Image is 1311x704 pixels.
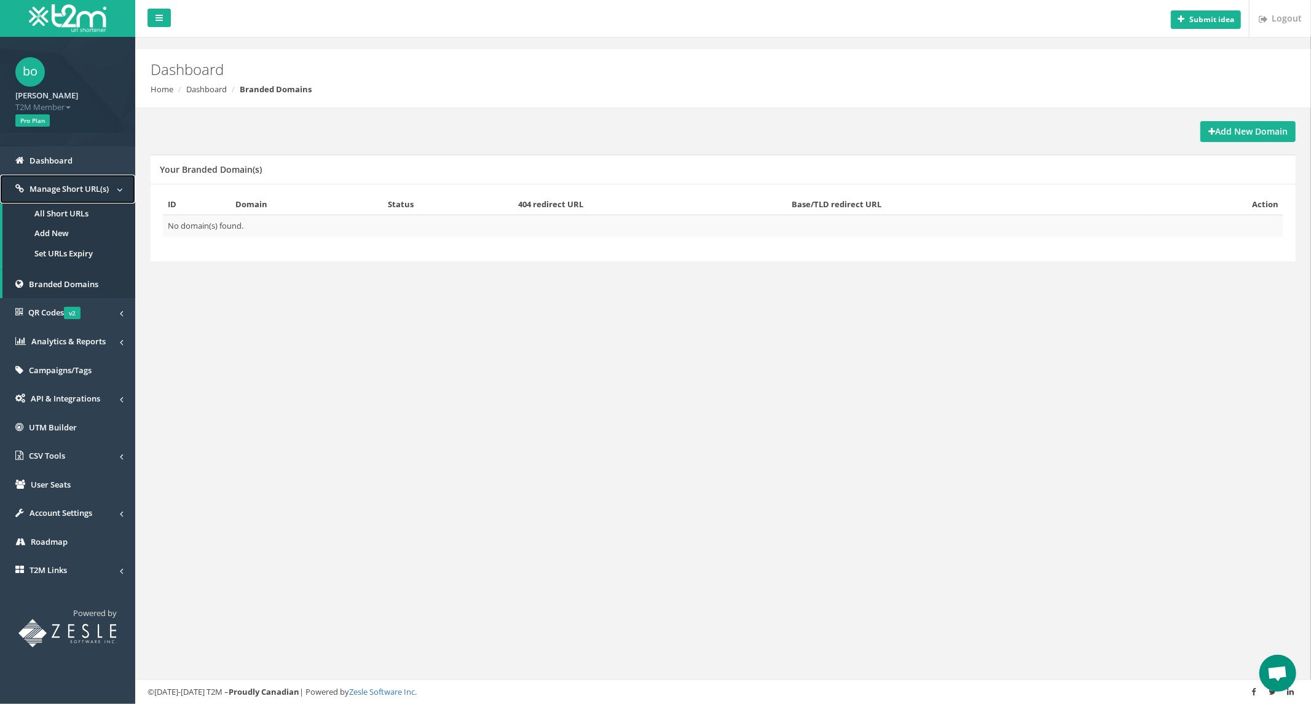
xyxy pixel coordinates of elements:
[160,165,262,174] h5: Your Branded Domain(s)
[15,114,50,127] span: Pro Plan
[1208,125,1288,137] strong: Add New Domain
[29,450,65,461] span: CSV Tools
[15,90,78,101] strong: [PERSON_NAME]
[513,194,787,215] th: 404 redirect URL
[148,686,1299,698] div: ©[DATE]-[DATE] T2M – | Powered by
[787,194,1151,215] th: Base/TLD redirect URL
[73,607,117,619] span: Powered by
[30,183,109,194] span: Manage Short URL(s)
[2,243,135,264] a: Set URLs Expiry
[1171,10,1241,29] button: Submit idea
[30,564,67,575] span: T2M Links
[186,84,227,95] a: Dashboard
[31,336,106,347] span: Analytics & Reports
[15,87,120,113] a: [PERSON_NAME] T2M Member
[383,194,513,215] th: Status
[229,686,299,697] strong: Proudly Canadian
[30,507,92,518] span: Account Settings
[31,479,71,490] span: User Seats
[29,279,98,290] span: Branded Domains
[1189,14,1234,25] b: Submit idea
[240,84,312,95] strong: Branded Domains
[29,422,77,433] span: UTM Builder
[2,204,135,224] a: All Short URLs
[31,393,100,404] span: API & Integrations
[1151,194,1283,215] th: Action
[18,619,117,647] img: T2M URL Shortener powered by Zesle Software Inc.
[30,155,73,166] span: Dashboard
[1259,655,1296,692] a: Open chat
[2,223,135,243] a: Add New
[28,307,81,318] span: QR Codes
[29,4,106,32] img: T2M
[163,194,230,215] th: ID
[151,61,1102,77] h2: Dashboard
[64,307,81,319] span: v2
[15,57,45,87] span: bo
[1200,121,1296,142] a: Add New Domain
[29,365,92,376] span: Campaigns/Tags
[163,215,1283,237] td: No domain(s) found.
[31,536,68,547] span: Roadmap
[15,101,120,113] span: T2M Member
[151,84,173,95] a: Home
[230,194,383,215] th: Domain
[349,686,417,697] a: Zesle Software Inc.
